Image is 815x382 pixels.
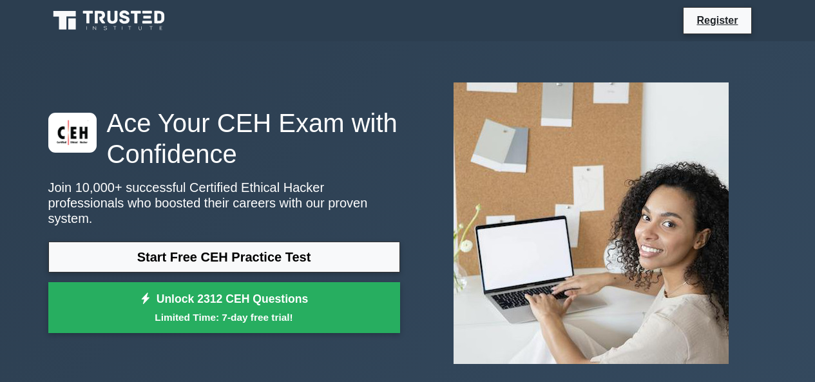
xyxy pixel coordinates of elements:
a: Start Free CEH Practice Test [48,242,400,272]
small: Limited Time: 7-day free trial! [64,310,384,325]
h1: Ace Your CEH Exam with Confidence [48,108,400,169]
p: Join 10,000+ successful Certified Ethical Hacker professionals who boosted their careers with our... [48,180,400,226]
a: Register [689,12,745,28]
a: Unlock 2312 CEH QuestionsLimited Time: 7-day free trial! [48,282,400,334]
